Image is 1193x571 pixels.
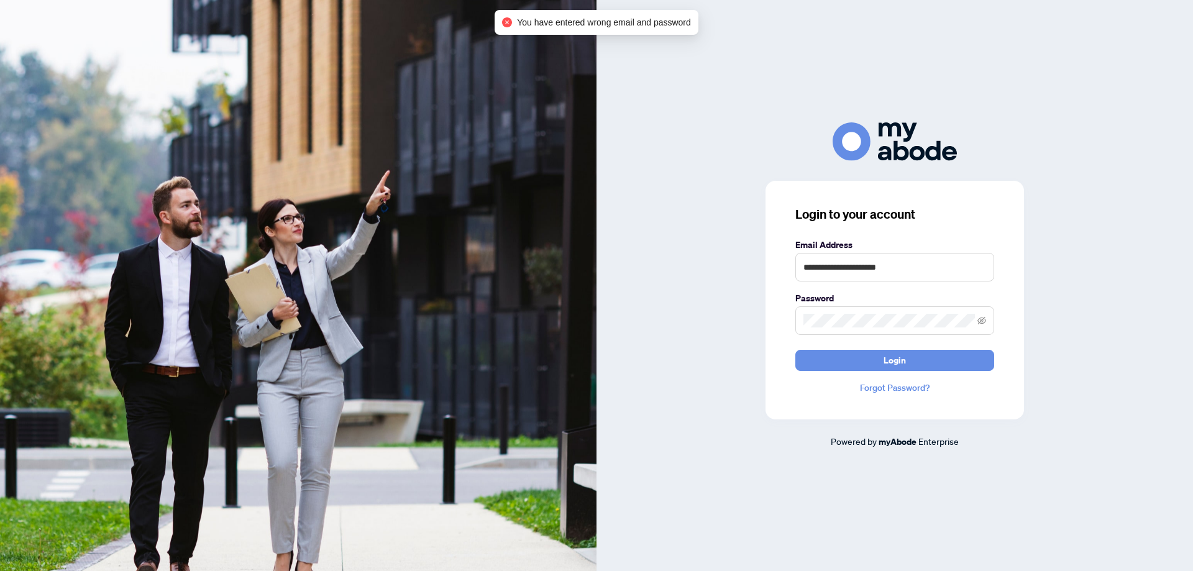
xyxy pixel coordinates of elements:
span: You have entered wrong email and password [517,16,691,29]
span: close-circle [502,17,512,27]
a: Forgot Password? [795,381,994,395]
label: Password [795,291,994,305]
label: Email Address [795,238,994,252]
button: Login [795,350,994,371]
span: Login [884,350,906,370]
span: Enterprise [918,436,959,447]
img: ma-logo [833,122,957,160]
span: Powered by [831,436,877,447]
a: myAbode [879,435,916,449]
h3: Login to your account [795,206,994,223]
span: eye-invisible [977,316,986,325]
